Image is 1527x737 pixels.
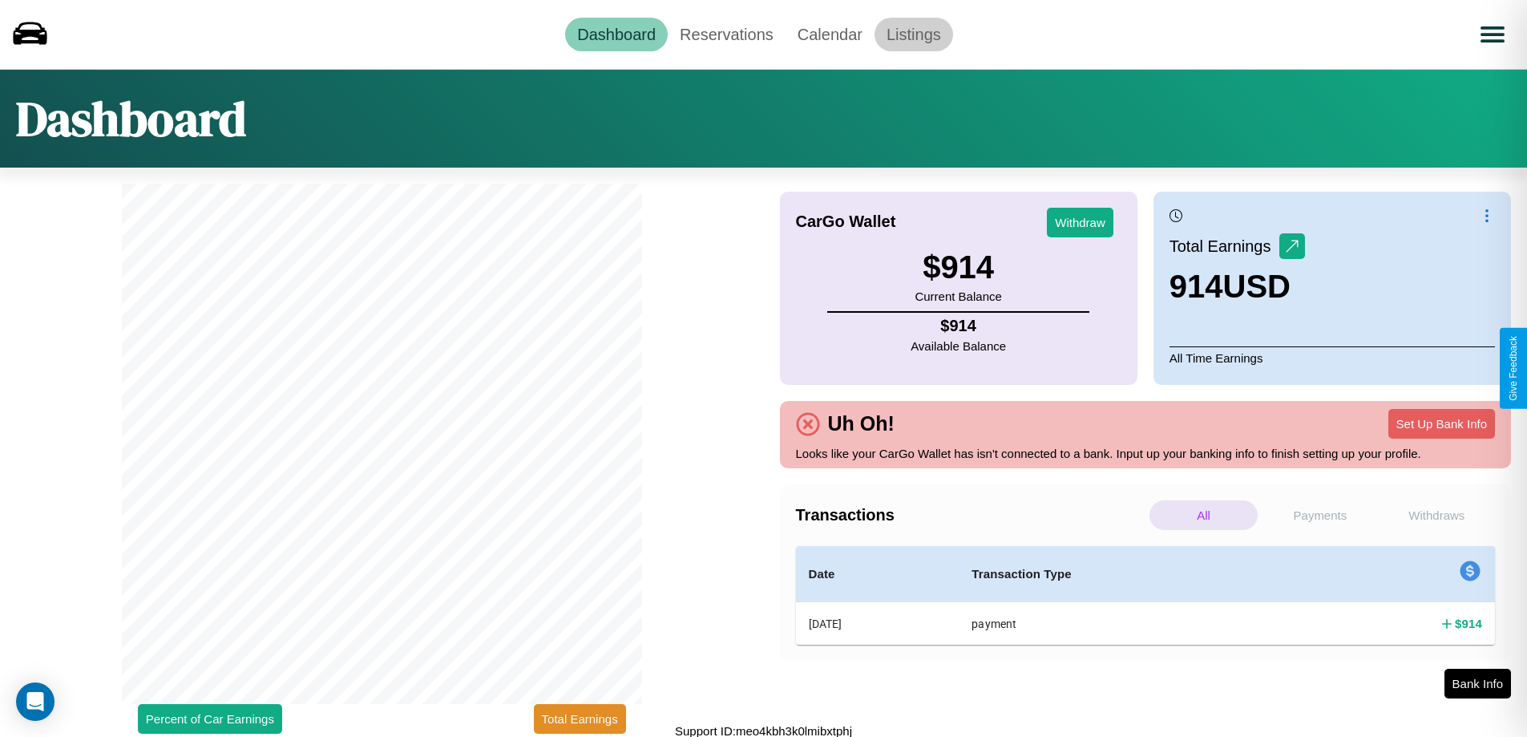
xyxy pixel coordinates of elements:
h4: Uh Oh! [820,412,903,435]
a: Dashboard [565,18,668,51]
h3: 914 USD [1169,269,1305,305]
button: Bank Info [1444,669,1511,699]
p: Available Balance [911,335,1006,357]
h4: CarGo Wallet [796,213,896,231]
a: Calendar [786,18,875,51]
h1: Dashboard [16,86,246,152]
h4: $ 914 [911,317,1006,335]
a: Reservations [668,18,786,51]
th: payment [959,602,1305,646]
button: Withdraw [1047,208,1113,237]
p: Withdraws [1383,500,1491,530]
p: Payments [1266,500,1374,530]
div: Open Intercom Messenger [16,682,55,721]
button: Set Up Bank Info [1388,409,1495,439]
th: [DATE] [796,602,959,646]
p: All [1149,500,1258,530]
h4: Transaction Type [972,565,1292,584]
button: Percent of Car Earnings [138,704,282,734]
p: All Time Earnings [1169,346,1495,369]
p: Current Balance [915,285,1001,307]
div: Give Feedback [1508,336,1519,401]
h4: Date [809,565,947,584]
table: simple table [796,546,1496,645]
button: Open menu [1470,12,1515,57]
a: Listings [875,18,953,51]
p: Looks like your CarGo Wallet has isn't connected to a bank. Input up your banking info to finish ... [796,443,1496,464]
h4: Transactions [796,506,1145,524]
h3: $ 914 [915,249,1001,285]
p: Total Earnings [1169,232,1279,261]
button: Total Earnings [534,704,626,734]
h4: $ 914 [1455,615,1482,632]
